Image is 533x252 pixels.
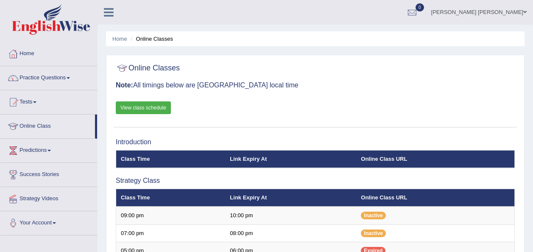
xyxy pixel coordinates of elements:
[116,207,226,224] td: 09:00 pm
[0,187,97,208] a: Strategy Videos
[116,62,180,75] h2: Online Classes
[356,150,514,168] th: Online Class URL
[0,139,97,160] a: Predictions
[116,224,226,242] td: 07:00 pm
[116,101,171,114] a: View class schedule
[116,150,226,168] th: Class Time
[361,230,386,237] span: Inactive
[0,115,95,136] a: Online Class
[112,36,127,42] a: Home
[416,3,424,11] span: 0
[225,189,356,207] th: Link Expiry At
[0,66,97,87] a: Practice Questions
[116,189,226,207] th: Class Time
[225,150,356,168] th: Link Expiry At
[361,212,386,219] span: Inactive
[356,189,514,207] th: Online Class URL
[0,90,97,112] a: Tests
[0,211,97,232] a: Your Account
[225,207,356,224] td: 10:00 pm
[225,224,356,242] td: 08:00 pm
[116,177,515,185] h3: Strategy Class
[0,163,97,184] a: Success Stories
[128,35,173,43] li: Online Classes
[0,42,97,63] a: Home
[116,81,133,89] b: Note:
[116,138,515,146] h3: Introduction
[116,81,515,89] h3: All timings below are [GEOGRAPHIC_DATA] local time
